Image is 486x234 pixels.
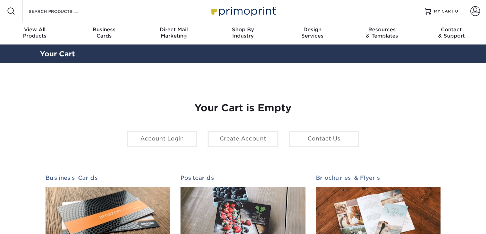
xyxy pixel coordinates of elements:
[434,8,454,14] span: MY CART
[139,22,208,45] a: Direct MailMarketing
[40,50,75,58] a: Your Cart
[139,26,208,39] div: Marketing
[347,26,417,39] div: & Templates
[45,102,441,114] h1: Your Cart is Empty
[69,26,139,33] span: Business
[28,7,96,15] input: SEARCH PRODUCTS.....
[69,22,139,45] a: BusinessCards
[208,22,278,45] a: Shop ByIndustry
[139,26,208,33] span: Direct Mail
[417,22,486,45] a: Contact& Support
[417,26,486,39] div: & Support
[417,26,486,33] span: Contact
[45,175,170,181] h2: Business Cards
[347,22,417,45] a: Resources& Templates
[208,131,278,147] a: Create Account
[208,3,278,18] img: Primoprint
[347,26,417,33] span: Resources
[181,175,305,181] h2: Postcards
[316,175,441,181] h2: Brochures & Flyers
[127,131,197,147] a: Account Login
[278,26,347,39] div: Services
[455,9,458,14] span: 0
[69,26,139,39] div: Cards
[278,22,347,45] a: DesignServices
[278,26,347,33] span: Design
[208,26,278,33] span: Shop By
[208,26,278,39] div: Industry
[289,131,359,147] a: Contact Us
